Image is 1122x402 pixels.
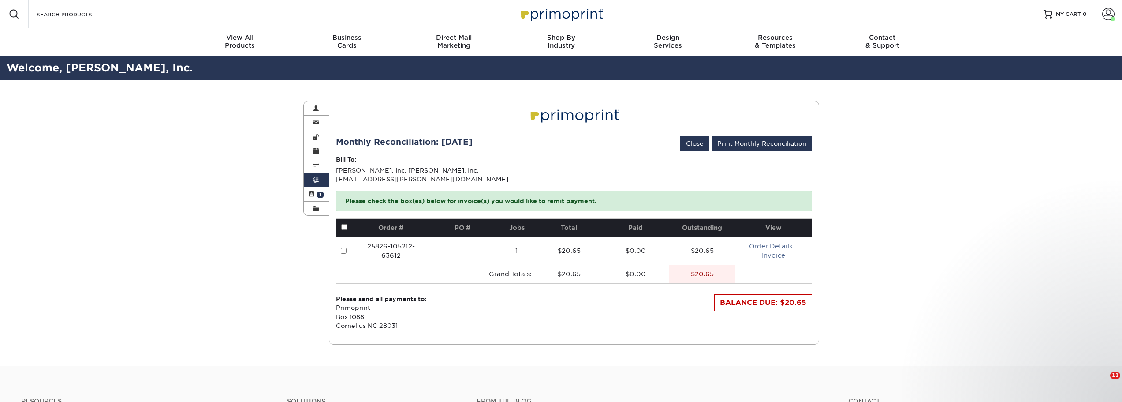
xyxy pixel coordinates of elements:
span: Direct Mail [400,34,507,41]
th: Paid [602,219,669,237]
strong: Please send all payments to: [336,295,426,302]
div: Industry [507,34,615,49]
stong: $20.65 [691,271,714,278]
span: 11 [1110,372,1120,379]
img: Primoprint [517,4,605,23]
a: BusinessCards [293,28,400,56]
a: Direct MailMarketing [400,28,507,56]
td: $20.65 [669,237,735,265]
a: Resources& Templates [722,28,829,56]
span: Resources [722,34,829,41]
span: Shop By [507,34,615,41]
th: Order # [355,219,427,237]
div: Monthly Reconciliation: [DATE] [336,136,473,148]
div: Cards [293,34,400,49]
span: Contact [829,34,936,41]
td: $0.00 [602,237,669,265]
div: & Templates [722,34,829,49]
a: Print Monthly Reconciliation [712,136,812,151]
span: Business [293,34,400,41]
td: $20.65 [536,237,603,265]
td: $0.00 [602,265,669,283]
span: Design [615,34,722,41]
th: Total [536,219,603,237]
th: View [735,219,811,237]
p: Bill To: [336,155,812,164]
td: Grand Totals: [355,265,536,283]
a: Order Details [749,243,792,250]
div: Services [615,34,722,49]
td: 25826-105212-63612 [355,237,427,265]
div: [PERSON_NAME], Inc. [PERSON_NAME], Inc. [EMAIL_ADDRESS][PERSON_NAME][DOMAIN_NAME] [336,155,812,184]
td: $20.65 [536,265,603,283]
a: Shop ByIndustry [507,28,615,56]
div: & Support [829,34,936,49]
a: 1 [304,187,329,201]
th: Outstanding [669,219,735,237]
input: Pay all invoices [341,224,347,230]
a: View AllProducts [186,28,294,56]
span: 0 [1083,11,1087,17]
img: Primoprint [526,105,622,125]
input: SEARCH PRODUCTS..... [36,9,122,19]
td: 1 [498,237,536,265]
th: PO # [427,219,498,237]
span: View All [186,34,294,41]
iframe: Intercom live chat [1092,372,1113,393]
a: Invoice [762,252,785,259]
p: Primoprint Box 1088 Cornelius NC 28031 [336,294,426,331]
div: BALANCE DUE: $20.65 [714,294,812,311]
div: Marketing [400,34,507,49]
span: MY CART [1056,11,1081,18]
div: Products [186,34,294,49]
a: DesignServices [615,28,722,56]
span: 1 [317,192,324,198]
p: Please check the box(es) below for invoice(s) you would like to remit payment. [336,191,812,211]
a: Close [680,136,709,151]
th: Jobs [498,219,536,237]
a: Contact& Support [829,28,936,56]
